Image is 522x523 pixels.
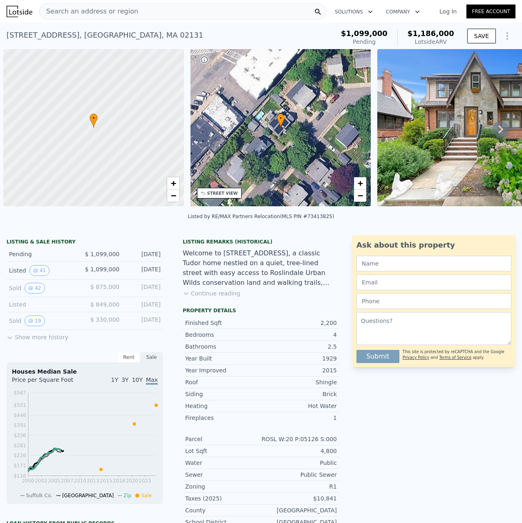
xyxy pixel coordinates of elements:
span: + [170,178,176,188]
div: Finished Sqft [185,319,261,327]
button: View historical data [25,283,45,293]
a: Free Account [466,5,515,18]
div: Sewer [185,471,261,479]
div: Sale [140,352,163,363]
tspan: $336 [13,433,26,438]
span: 1Y [111,376,118,383]
tspan: 2007 [61,478,74,484]
div: Brick [261,390,337,398]
div: Bedrooms [185,331,261,339]
div: Listed [9,265,78,276]
tspan: $171 [13,463,26,469]
div: Ask about this property [356,239,511,251]
a: Zoom in [167,177,179,189]
a: Terms of Service [439,355,471,360]
div: Sold [9,283,78,293]
div: Roof [185,378,261,386]
div: Pending [9,250,78,258]
div: Listing Remarks (Historical) [183,239,339,245]
tspan: 2013 [87,478,99,484]
div: Fireplaces [185,414,261,422]
div: Taxes (2025) [185,494,261,503]
div: Sold [9,316,78,326]
div: [GEOGRAPHIC_DATA] [261,506,337,514]
span: 3Y [121,376,128,383]
span: Zip [123,493,131,498]
span: Max [146,376,158,385]
div: STREET VIEW [207,190,238,196]
div: Property details [183,307,339,314]
tspan: 2018 [113,478,125,484]
tspan: $116 [13,473,26,479]
div: Year Built [185,354,261,363]
div: 2,200 [261,319,337,327]
div: • [90,113,98,128]
div: Listed by RE/MAX Partners Relocation (MLS PIN #73413825) [188,214,334,219]
span: Search an address or region [40,7,138,16]
div: Shingle [261,378,337,386]
div: Pending [341,38,388,46]
div: 4 [261,331,337,339]
span: − [358,190,363,201]
span: $1,186,000 [408,29,454,38]
tspan: $391 [13,422,26,428]
div: LISTING & SALE HISTORY [7,239,163,247]
span: + [358,178,363,188]
div: Houses Median Sale [12,367,158,376]
div: [DATE] [126,300,161,309]
div: 4,800 [261,447,337,455]
tspan: $567 [13,390,26,396]
tspan: 2002 [35,478,47,484]
tspan: 2005 [48,478,60,484]
tspan: $501 [13,402,26,408]
span: $1,099,000 [341,29,388,38]
div: Public [261,459,337,467]
button: Solutions [328,5,379,19]
span: − [170,190,176,201]
span: $ 849,000 [90,301,119,308]
div: [DATE] [126,250,161,258]
div: Heating [185,402,261,410]
div: 2015 [261,366,337,374]
tspan: $446 [13,413,26,418]
button: View historical data [29,265,49,276]
input: Email [356,275,511,290]
div: Parcel [185,435,261,443]
div: Hot Water [261,402,337,410]
div: ROSL W:20 P:05126 S:000 [261,435,337,443]
div: Siding [185,390,261,398]
input: Name [356,256,511,271]
tspan: $281 [13,443,26,449]
span: $ 330,000 [90,316,119,323]
div: [DATE] [126,316,161,326]
a: Zoom in [354,177,366,189]
div: [DATE] [126,265,161,276]
button: SAVE [467,29,496,43]
a: Privacy Policy [403,355,429,360]
div: [DATE] [126,283,161,293]
span: $ 875,000 [90,284,119,290]
button: Company [379,5,426,19]
button: View historical data [25,316,45,326]
div: 1929 [261,354,337,363]
div: County [185,506,261,514]
img: Lotside [7,6,32,17]
tspan: 2023 [139,478,151,484]
a: Log In [430,7,466,16]
div: This site is protected by reCAPTCHA and the Google and apply. [403,347,511,363]
div: Price per Square Foot [12,376,85,389]
a: Zoom out [167,189,179,202]
span: Sale [141,493,152,498]
tspan: 2020 [125,478,138,484]
div: Lotside ARV [408,38,454,46]
button: Continue reading [183,289,240,298]
div: Listed [9,300,78,309]
button: Submit [356,350,399,363]
div: Zoning [185,482,261,491]
input: Phone [356,293,511,309]
div: R1 [261,482,337,491]
div: 1 [261,414,337,422]
span: • [277,115,285,122]
button: Show Options [499,28,515,44]
span: 10Y [132,376,143,383]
